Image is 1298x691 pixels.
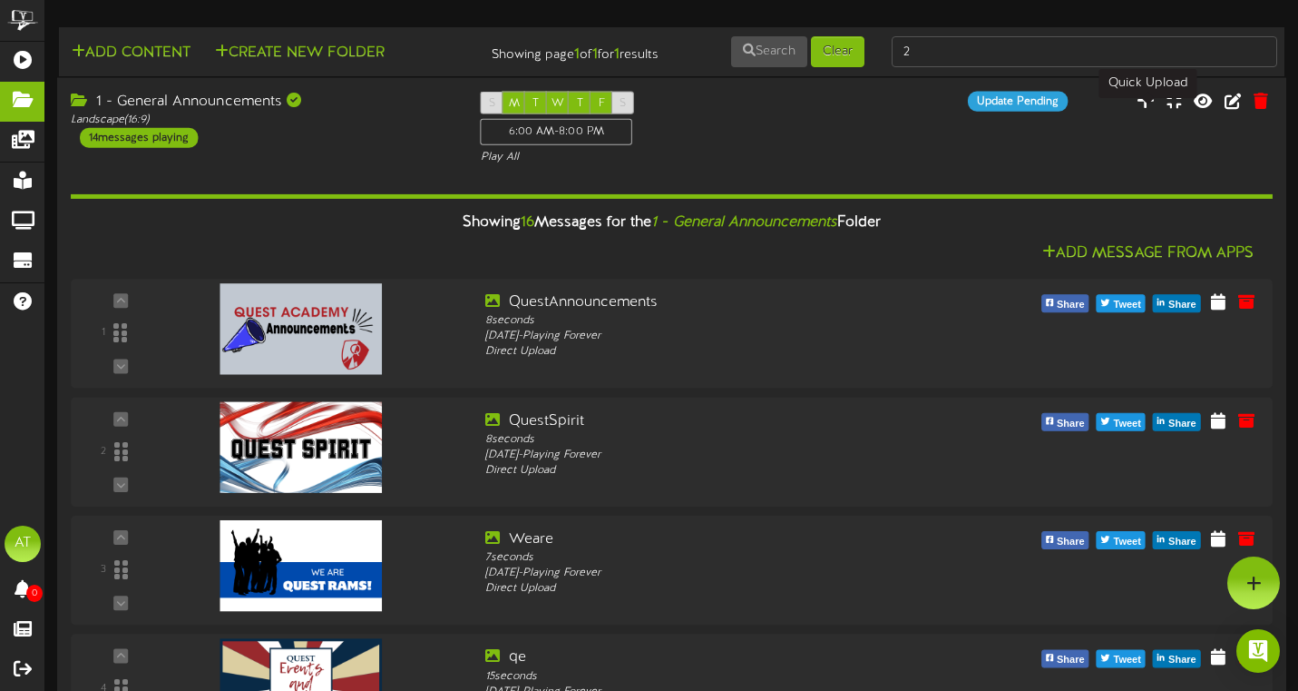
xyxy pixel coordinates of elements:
span: Share [1165,414,1200,434]
span: Share [1053,414,1088,434]
input: -- Search Folders by Name -- [892,36,1277,67]
span: S [489,97,495,110]
button: Share [1153,531,1201,549]
div: Open Intercom Messenger [1236,629,1280,673]
span: Share [1053,295,1088,315]
span: Share [1053,532,1088,552]
img: 79347c4c-0010-471f-ac4e-3665ea0ca7ba.png [220,402,382,493]
span: Share [1165,532,1200,552]
div: 1 - General Announcements [71,92,454,113]
span: Tweet [1109,295,1144,315]
button: Tweet [1097,413,1146,431]
div: Direct Upload [485,463,959,479]
span: W [551,97,564,110]
div: AT [5,526,41,562]
span: Tweet [1109,414,1144,434]
strong: 1 [574,46,580,63]
div: QuestSpirit [485,411,959,432]
div: Showing page of for results [465,35,672,65]
div: QuestAnnouncements [485,292,959,313]
button: Add Message From Apps [1037,242,1259,265]
div: Weare [485,529,959,550]
div: Showing Messages for the Folder [57,203,1286,242]
div: 8 seconds [485,432,959,448]
div: [DATE] - Playing Forever [485,329,959,344]
div: qe [485,647,959,668]
i: 1 - General Announcements [651,214,837,231]
div: Play All [481,150,864,165]
span: F [599,97,605,110]
button: Tweet [1097,294,1146,312]
span: 16 [521,214,534,231]
button: Tweet [1097,531,1146,549]
strong: 1 [592,46,598,63]
button: Share [1041,531,1089,549]
span: Share [1053,651,1088,671]
span: 0 [26,585,43,602]
div: [DATE] - Playing Forever [485,566,959,581]
div: 7 seconds [485,550,959,566]
span: Share [1165,295,1200,315]
div: 14 messages playing [80,128,198,148]
button: Share [1153,413,1201,431]
span: M [509,97,520,110]
button: Add Content [66,42,196,64]
span: Tweet [1109,532,1144,552]
button: Tweet [1097,650,1146,668]
div: 6:00 AM - 8:00 PM [481,119,633,145]
button: Create New Folder [210,42,390,64]
button: Clear [811,36,864,67]
button: Share [1041,294,1089,312]
button: Share [1153,294,1201,312]
div: Direct Upload [485,344,959,360]
span: T [577,97,583,110]
button: Share [1041,650,1089,668]
span: Share [1165,651,1200,671]
div: [DATE] - Playing Forever [485,448,959,463]
div: 15 seconds [485,668,959,684]
strong: 1 [614,46,620,63]
div: 8 seconds [485,313,959,329]
div: Landscape ( 16:9 ) [71,112,454,127]
img: 912db143-8a98-463e-bcb2-d8f164236be5.png [220,283,382,374]
button: Search [731,36,807,67]
span: Tweet [1109,651,1144,671]
div: Direct Upload [485,581,959,597]
span: T [532,97,539,110]
button: Share [1041,413,1089,431]
div: Update Pending [968,92,1068,112]
button: Share [1153,650,1201,668]
img: 69928c17-589d-4c5c-81d8-0f0dbc33a20b.png [220,520,382,611]
span: S [620,97,626,110]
